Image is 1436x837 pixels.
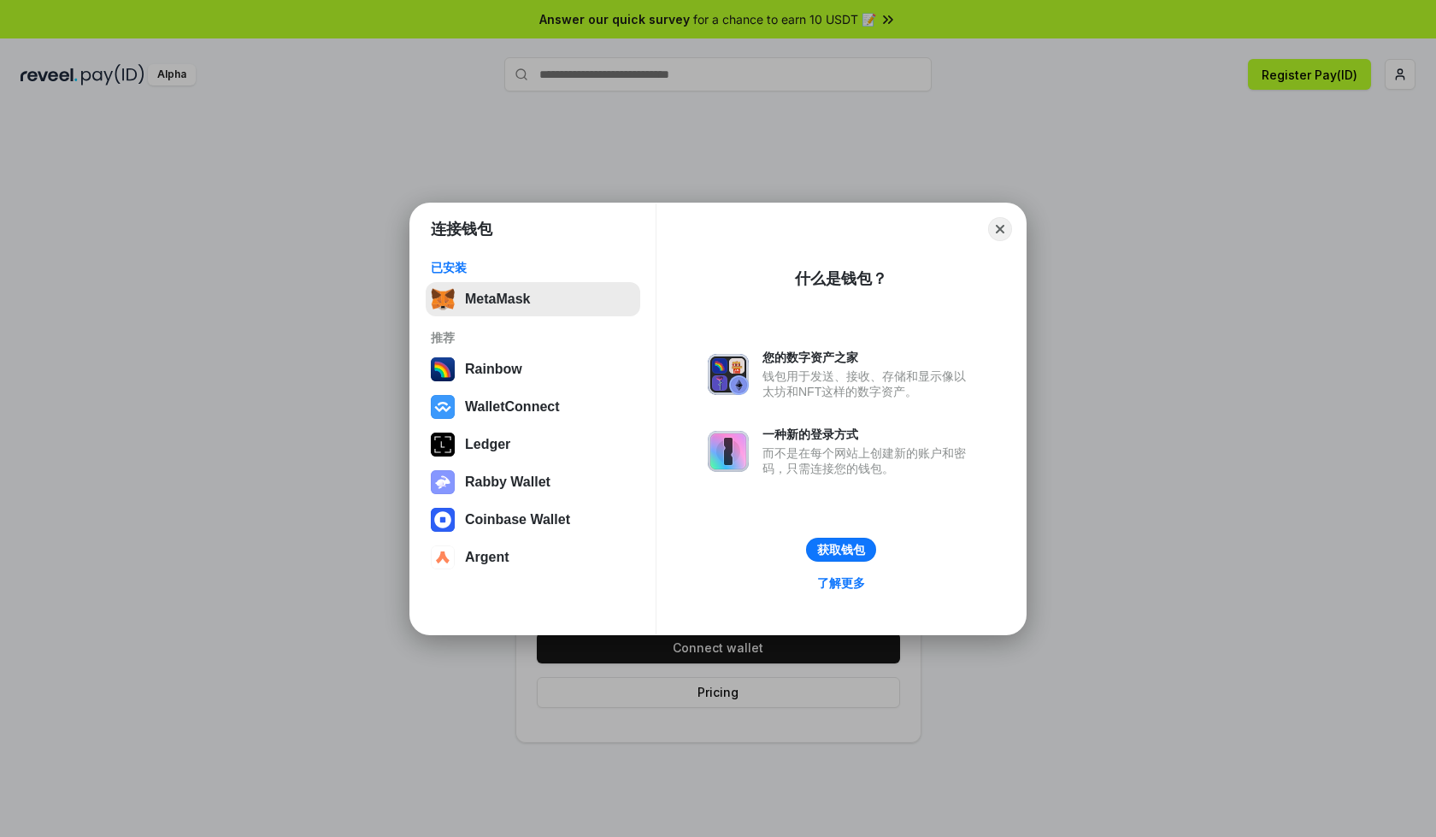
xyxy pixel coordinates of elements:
[465,437,510,452] div: Ledger
[806,538,876,562] button: 获取钱包
[465,550,509,565] div: Argent
[807,572,875,594] a: 了解更多
[431,357,455,381] img: svg+xml,%3Csvg%20width%3D%22120%22%20height%3D%22120%22%20viewBox%3D%220%200%20120%20120%22%20fil...
[708,354,749,395] img: svg+xml,%3Csvg%20xmlns%3D%22http%3A%2F%2Fwww.w3.org%2F2000%2Fsvg%22%20fill%3D%22none%22%20viewBox...
[426,465,640,499] button: Rabby Wallet
[795,268,887,289] div: 什么是钱包？
[431,508,455,532] img: svg+xml,%3Csvg%20width%3D%2228%22%20height%3D%2228%22%20viewBox%3D%220%200%2028%2028%22%20fill%3D...
[426,427,640,462] button: Ledger
[465,292,530,307] div: MetaMask
[426,352,640,386] button: Rainbow
[426,540,640,575] button: Argent
[431,470,455,494] img: svg+xml,%3Csvg%20xmlns%3D%22http%3A%2F%2Fwww.w3.org%2F2000%2Fsvg%22%20fill%3D%22none%22%20viewBox...
[431,330,635,345] div: 推荐
[431,287,455,311] img: svg+xml,%3Csvg%20fill%3D%22none%22%20height%3D%2233%22%20viewBox%3D%220%200%2035%2033%22%20width%...
[465,399,560,415] div: WalletConnect
[426,282,640,316] button: MetaMask
[762,445,974,476] div: 而不是在每个网站上创建新的账户和密码，只需连接您的钱包。
[465,474,550,490] div: Rabby Wallet
[817,542,865,557] div: 获取钱包
[465,362,522,377] div: Rainbow
[426,503,640,537] button: Coinbase Wallet
[762,350,974,365] div: 您的数字资产之家
[708,431,749,472] img: svg+xml,%3Csvg%20xmlns%3D%22http%3A%2F%2Fwww.w3.org%2F2000%2Fsvg%22%20fill%3D%22none%22%20viewBox...
[762,427,974,442] div: 一种新的登录方式
[431,433,455,457] img: svg+xml,%3Csvg%20xmlns%3D%22http%3A%2F%2Fwww.w3.org%2F2000%2Fsvg%22%20width%3D%2228%22%20height%3...
[431,219,492,239] h1: 连接钱包
[426,390,640,424] button: WalletConnect
[431,395,455,419] img: svg+xml,%3Csvg%20width%3D%2228%22%20height%3D%2228%22%20viewBox%3D%220%200%2028%2028%22%20fill%3D...
[817,575,865,591] div: 了解更多
[465,512,570,528] div: Coinbase Wallet
[762,368,974,399] div: 钱包用于发送、接收、存储和显示像以太坊和NFT这样的数字资产。
[431,260,635,275] div: 已安装
[431,545,455,569] img: svg+xml,%3Csvg%20width%3D%2228%22%20height%3D%2228%22%20viewBox%3D%220%200%2028%2028%22%20fill%3D...
[988,217,1012,241] button: Close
